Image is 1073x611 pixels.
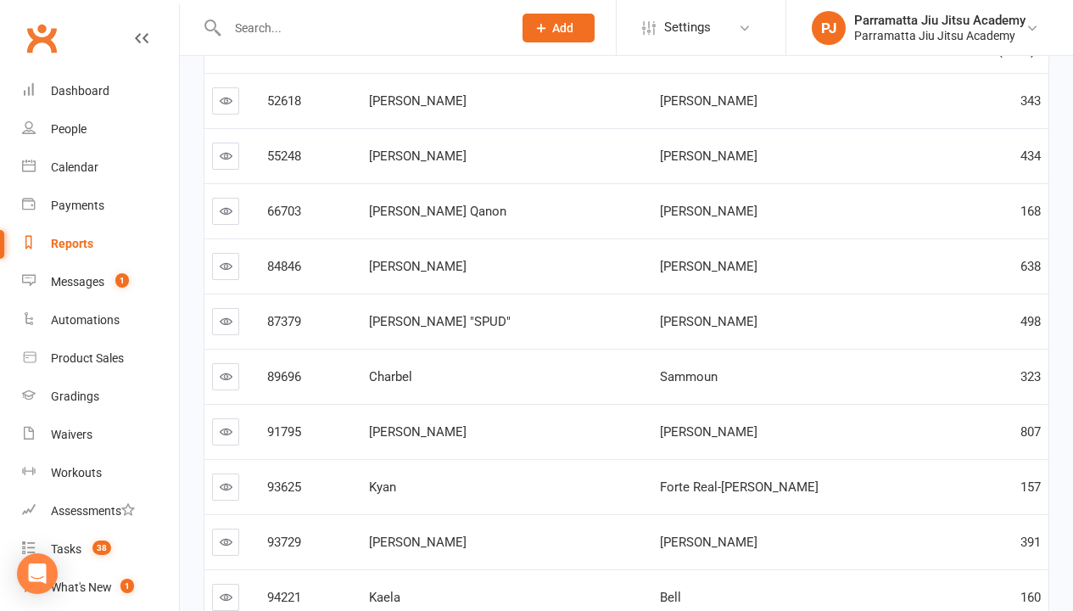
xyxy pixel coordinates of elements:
[267,314,301,329] span: 87379
[267,535,301,550] span: 93729
[267,259,301,274] span: 84846
[22,187,179,225] a: Payments
[22,263,179,301] a: Messages 1
[1020,314,1041,329] span: 498
[660,149,757,164] span: [PERSON_NAME]
[1020,259,1041,274] span: 638
[660,204,757,219] span: [PERSON_NAME]
[20,17,63,59] a: Clubworx
[22,110,179,149] a: People
[51,84,109,98] div: Dashboard
[22,339,179,378] a: Product Sales
[523,14,595,42] button: Add
[22,72,179,110] a: Dashboard
[660,93,757,109] span: [PERSON_NAME]
[854,28,1025,43] div: Parramatta Jiu Jitsu Academy
[51,160,98,174] div: Calendar
[51,428,92,441] div: Waivers
[267,479,301,495] span: 93625
[22,378,179,416] a: Gradings
[92,541,111,555] span: 38
[660,314,757,329] span: [PERSON_NAME]
[51,313,120,327] div: Automations
[369,149,467,164] span: [PERSON_NAME]
[369,424,467,440] span: [PERSON_NAME]
[267,204,301,219] span: 66703
[369,204,506,219] span: [PERSON_NAME] Qanon
[369,479,396,495] span: Kyan
[660,590,681,605] span: Bell
[369,590,400,605] span: Kaela
[51,237,93,250] div: Reports
[22,569,179,607] a: What's New1
[51,390,99,403] div: Gradings
[51,504,135,518] div: Assessments
[22,416,179,454] a: Waivers
[51,351,124,365] div: Product Sales
[267,93,301,109] span: 52618
[267,424,301,440] span: 91795
[51,199,104,212] div: Payments
[22,149,179,187] a: Calendar
[51,466,102,479] div: Workouts
[51,580,112,594] div: What's New
[1020,204,1041,219] span: 168
[664,8,711,47] span: Settings
[1020,590,1041,605] span: 160
[17,553,58,594] div: Open Intercom Messenger
[369,259,467,274] span: [PERSON_NAME]
[660,259,757,274] span: [PERSON_NAME]
[22,492,179,530] a: Assessments
[22,225,179,263] a: Reports
[660,479,819,495] span: Forte Real-[PERSON_NAME]
[369,314,511,329] span: [PERSON_NAME] "SPUD"
[51,542,81,556] div: Tasks
[22,301,179,339] a: Automations
[369,535,467,550] span: [PERSON_NAME]
[222,16,500,40] input: Search...
[660,369,718,384] span: Sammoun
[22,530,179,569] a: Tasks 38
[854,13,1025,28] div: Parramatta Jiu Jitsu Academy
[51,122,87,136] div: People
[369,93,467,109] span: [PERSON_NAME]
[115,273,129,288] span: 1
[1020,424,1041,440] span: 807
[1020,93,1041,109] span: 343
[22,454,179,492] a: Workouts
[552,21,573,35] span: Add
[51,275,104,289] div: Messages
[660,424,757,440] span: [PERSON_NAME]
[1020,149,1041,164] span: 434
[660,535,757,550] span: [PERSON_NAME]
[369,369,412,384] span: Charbel
[812,11,846,45] div: PJ
[1020,479,1041,495] span: 157
[1020,369,1041,384] span: 323
[1020,535,1041,550] span: 391
[267,590,301,605] span: 94221
[267,149,301,164] span: 55248
[120,579,134,593] span: 1
[267,369,301,384] span: 89696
